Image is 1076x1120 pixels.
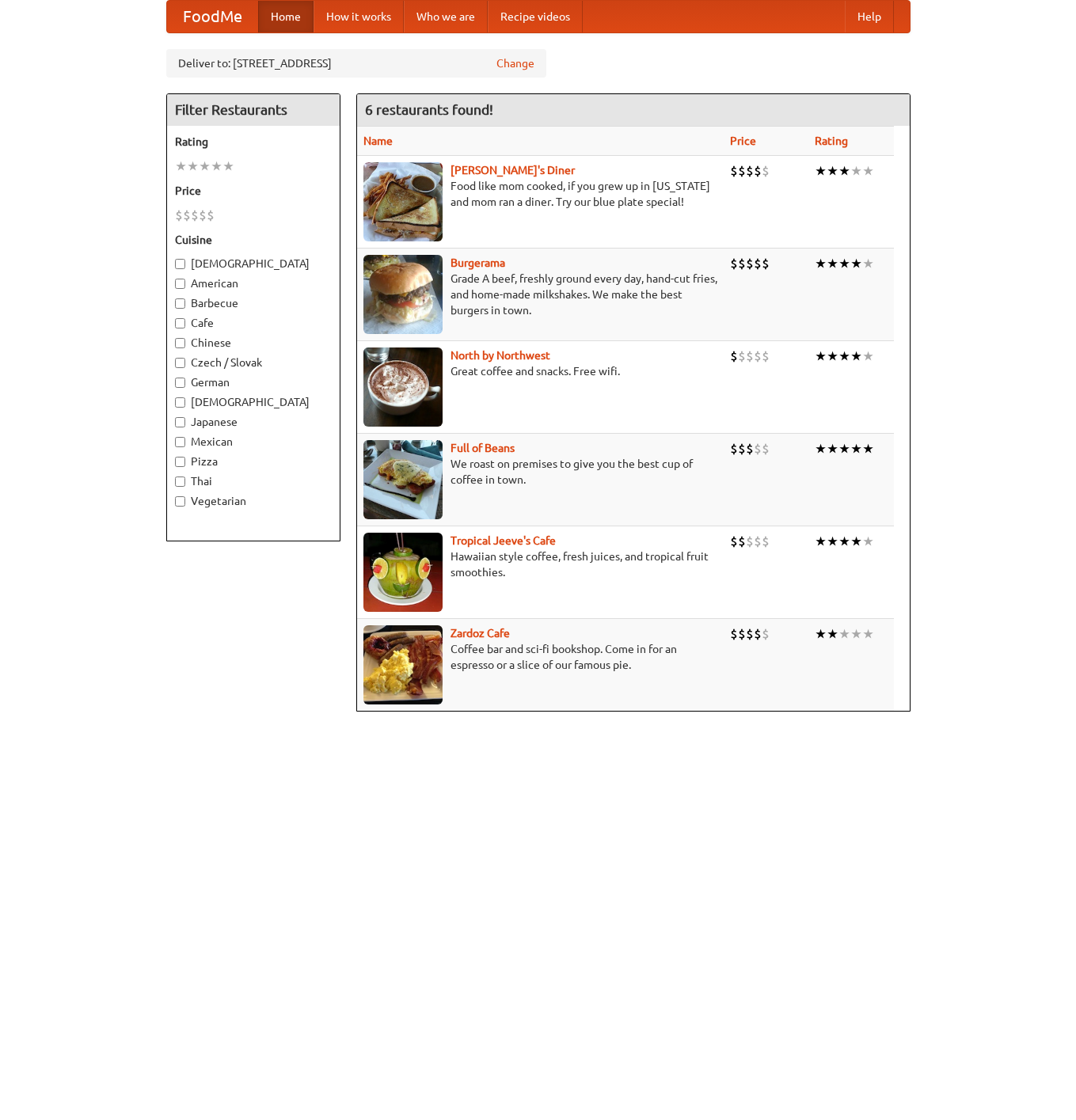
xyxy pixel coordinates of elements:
[175,457,185,467] input: Pizza
[365,102,493,117] ng-pluralize: 6 restaurants found!
[850,440,862,457] li: ★
[175,437,185,447] input: Mexican
[754,162,762,180] li: $
[166,49,546,78] div: Deliver to: [STREET_ADDRESS]
[363,255,443,334] img: burgerama.jpg
[175,318,185,328] input: Cafe
[754,347,762,365] li: $
[730,135,756,147] a: Price
[815,162,827,180] li: ★
[363,347,443,427] img: north.jpg
[175,134,332,150] h5: Rating
[451,442,515,454] a: Full of Beans
[175,434,332,450] label: Mexican
[363,271,717,318] p: Grade A beef, freshly ground every day, hand-cut fries, and home-made milkshakes. We make the bes...
[730,625,738,643] li: $
[175,414,332,430] label: Japanese
[754,440,762,457] li: $
[175,476,185,487] input: Thai
[738,162,746,180] li: $
[862,625,874,643] li: ★
[222,158,234,175] li: ★
[363,533,443,612] img: jeeves.jpg
[738,255,746,272] li: $
[815,255,827,272] li: ★
[175,473,332,489] label: Thai
[845,1,894,32] a: Help
[175,355,332,370] label: Czech / Slovak
[488,1,583,32] a: Recipe videos
[815,347,827,365] li: ★
[746,162,754,180] li: $
[363,549,717,580] p: Hawaiian style coffee, fresh juices, and tropical fruit smoothies.
[827,162,838,180] li: ★
[838,440,850,457] li: ★
[175,358,185,368] input: Czech / Slovak
[815,135,848,147] a: Rating
[746,347,754,365] li: $
[827,440,838,457] li: ★
[451,256,505,269] b: Burgerama
[738,440,746,457] li: $
[827,533,838,550] li: ★
[762,162,770,180] li: $
[187,158,199,175] li: ★
[175,183,332,199] h5: Price
[363,641,717,673] p: Coffee bar and sci-fi bookshop. Come in for an espresso or a slice of our famous pie.
[862,533,874,550] li: ★
[183,207,191,224] li: $
[211,158,222,175] li: ★
[815,625,827,643] li: ★
[827,255,838,272] li: ★
[827,347,838,365] li: ★
[838,347,850,365] li: ★
[207,207,215,224] li: $
[451,349,550,362] a: North by Northwest
[862,162,874,180] li: ★
[746,440,754,457] li: $
[730,440,738,457] li: $
[738,347,746,365] li: $
[175,279,185,289] input: American
[762,347,770,365] li: $
[175,378,185,388] input: German
[363,135,393,147] a: Name
[850,162,862,180] li: ★
[762,533,770,550] li: $
[175,374,332,390] label: German
[363,440,443,519] img: beans.jpg
[175,397,185,408] input: [DEMOGRAPHIC_DATA]
[175,496,185,507] input: Vegetarian
[363,456,717,488] p: We roast on premises to give you the best cup of coffee in town.
[815,533,827,550] li: ★
[167,1,258,32] a: FoodMe
[862,255,874,272] li: ★
[746,625,754,643] li: $
[363,363,717,379] p: Great coffee and snacks. Free wifi.
[827,625,838,643] li: ★
[746,255,754,272] li: $
[167,94,340,126] h4: Filter Restaurants
[746,533,754,550] li: $
[363,162,443,241] img: sallys.jpg
[175,417,185,427] input: Japanese
[762,255,770,272] li: $
[175,315,332,331] label: Cafe
[451,534,556,547] a: Tropical Jeeve's Cafe
[404,1,488,32] a: Who we are
[451,627,510,640] a: Zardoz Cafe
[175,256,332,271] label: [DEMOGRAPHIC_DATA]
[175,394,332,410] label: [DEMOGRAPHIC_DATA]
[199,158,211,175] li: ★
[258,1,314,32] a: Home
[451,164,575,177] b: [PERSON_NAME]'s Diner
[496,55,534,71] a: Change
[730,162,738,180] li: $
[850,533,862,550] li: ★
[175,298,185,309] input: Barbecue
[754,625,762,643] li: $
[815,440,827,457] li: ★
